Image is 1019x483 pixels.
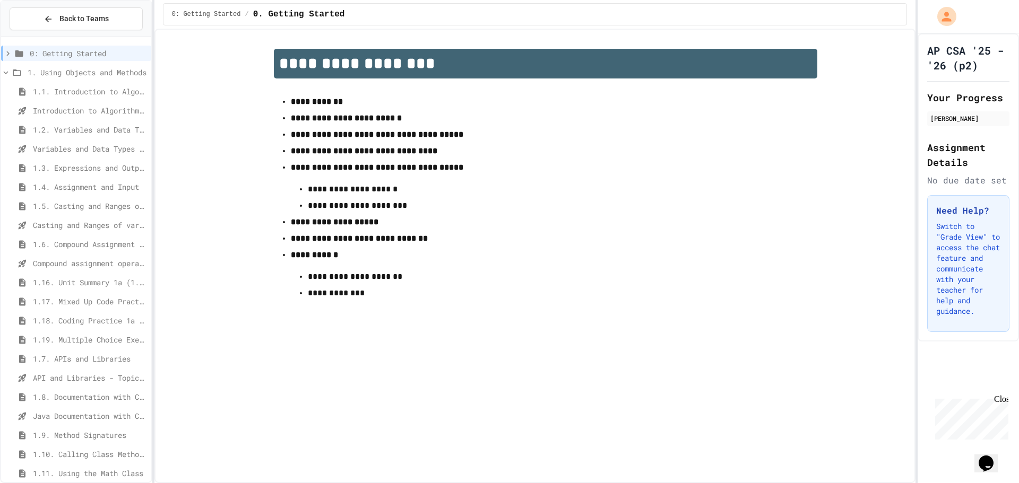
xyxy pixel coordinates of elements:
span: 1.19. Multiple Choice Exercises for Unit 1a (1.1-1.6) [33,334,147,345]
span: Introduction to Algorithms, Programming, and Compilers [33,105,147,116]
p: Switch to "Grade View" to access the chat feature and communicate with your teacher for help and ... [936,221,1000,317]
span: 1.5. Casting and Ranges of Values [33,200,147,212]
span: Back to Teams [59,13,109,24]
h3: Need Help? [936,204,1000,217]
span: 1.2. Variables and Data Types [33,124,147,135]
span: 1.4. Assignment and Input [33,181,147,192]
span: 0: Getting Started [172,10,241,19]
span: Java Documentation with Comments - Topic 1.8 [33,410,147,421]
span: Compound assignment operators - Quiz [33,258,147,269]
div: My Account [926,4,959,29]
span: Casting and Ranges of variables - Quiz [33,219,147,231]
span: 1.18. Coding Practice 1a (1.1-1.6) [33,315,147,326]
div: Chat with us now!Close [4,4,73,67]
span: 1.11. Using the Math Class [33,468,147,479]
span: 1.6. Compound Assignment Operators [33,239,147,250]
span: 0: Getting Started [30,48,147,59]
div: [PERSON_NAME] [930,113,1006,123]
iframe: chat widget [931,394,1008,440]
span: 1. Using Objects and Methods [28,67,147,78]
h1: AP CSA '25 - '26 (p2) [927,43,1009,73]
span: 1.16. Unit Summary 1a (1.1-1.6) [33,277,147,288]
span: 1.1. Introduction to Algorithms, Programming, and Compilers [33,86,147,97]
span: Variables and Data Types - Quiz [33,143,147,154]
span: 1.17. Mixed Up Code Practice 1.1-1.6 [33,296,147,307]
span: 1.10. Calling Class Methods [33,449,147,460]
span: 1.9. Method Signatures [33,429,147,441]
div: No due date set [927,174,1009,187]
span: API and Libraries - Topic 1.7 [33,372,147,383]
span: 1.8. Documentation with Comments and Preconditions [33,391,147,402]
span: / [245,10,248,19]
button: Back to Teams [10,7,143,30]
h2: Assignment Details [927,140,1009,170]
span: 1.7. APIs and Libraries [33,353,147,364]
span: 1.3. Expressions and Output [New] [33,162,147,173]
iframe: chat widget [974,441,1008,472]
span: 0. Getting Started [253,8,345,21]
h2: Your Progress [927,90,1009,105]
